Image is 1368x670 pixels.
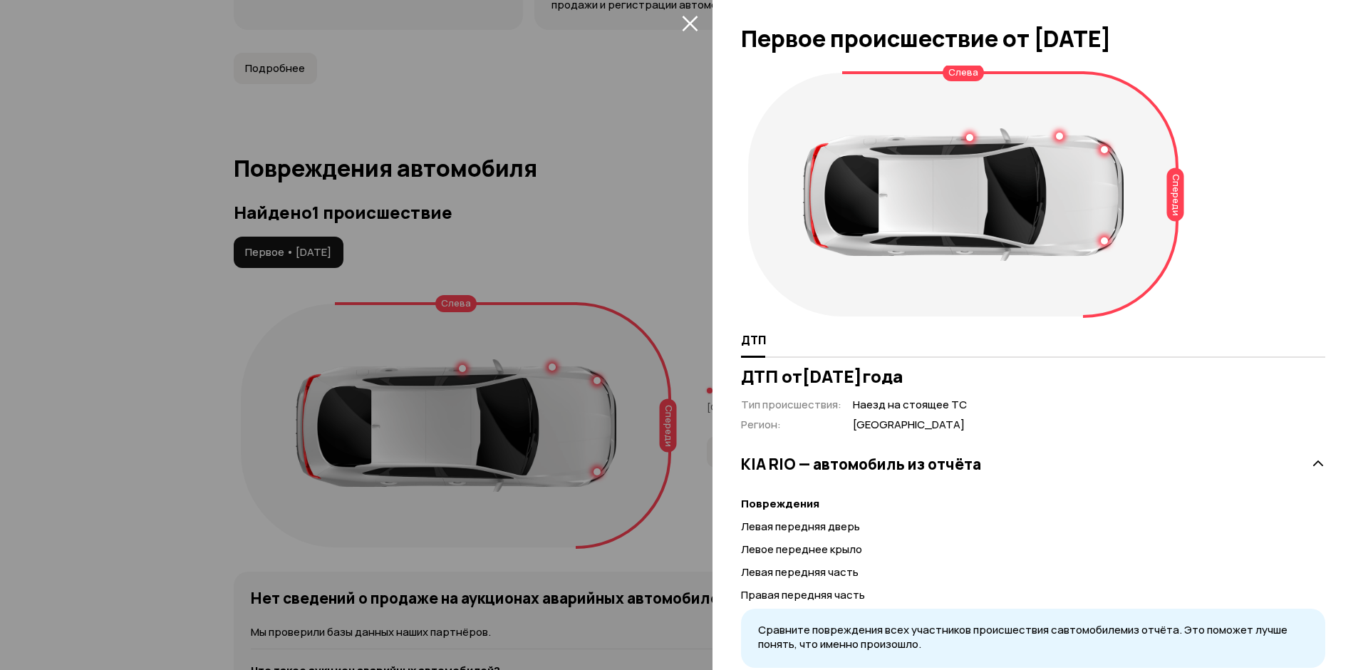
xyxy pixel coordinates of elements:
[758,622,1287,652] span: Сравните повреждения всех участников происшествия с автомобилем из отчёта. Это поможет лучше поня...
[741,565,1325,580] p: Левая передняя часть
[741,587,1325,603] p: Правая передняя часть
[741,397,841,412] span: Тип происшествия :
[741,519,1325,535] p: Левая передняя дверь
[741,366,1325,386] h3: ДТП от [DATE] года
[1167,168,1184,222] div: Спереди
[741,333,766,347] span: ДТП
[853,418,967,433] span: [GEOGRAPHIC_DATA]
[741,542,1325,557] p: Левое переднее крыло
[741,455,981,473] h3: KIA RIO — автомобиль из отчёта
[943,64,984,81] div: Слева
[741,417,781,432] span: Регион :
[853,398,967,413] span: Наезд на стоящее ТС
[678,11,701,34] button: закрыть
[741,496,819,511] strong: Повреждения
